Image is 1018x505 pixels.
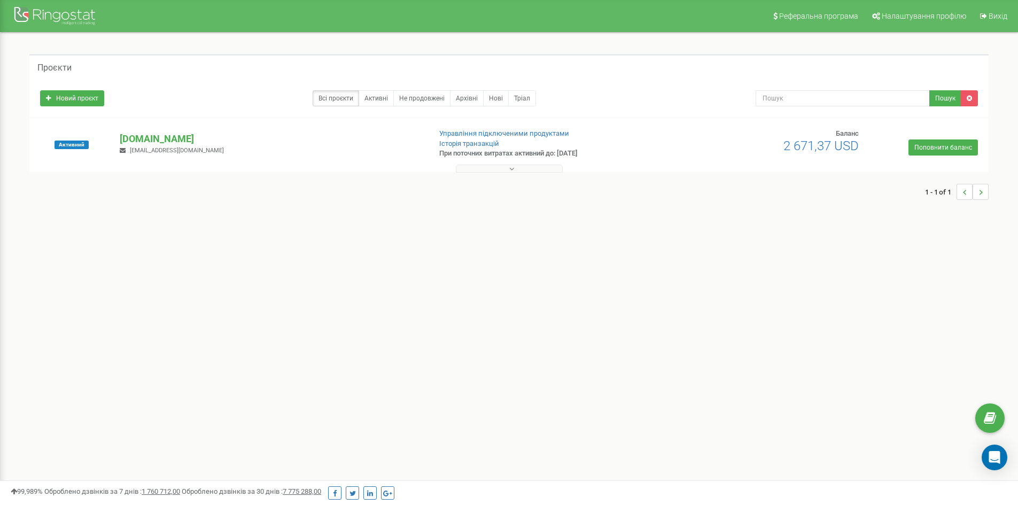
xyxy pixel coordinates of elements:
p: [DOMAIN_NAME] [120,132,422,146]
p: При поточних витратах активний до: [DATE] [439,149,662,159]
a: Поповнити баланс [908,139,978,156]
span: Оброблено дзвінків за 30 днів : [182,487,321,495]
a: Нові [483,90,509,106]
nav: ... [925,173,989,211]
button: Пошук [929,90,961,106]
span: [EMAIL_ADDRESS][DOMAIN_NAME] [130,147,224,154]
span: Оброблено дзвінків за 7 днів : [44,487,180,495]
span: Вихід [989,12,1007,20]
span: Реферальна програма [779,12,858,20]
span: Баланс [836,129,859,137]
u: 7 775 288,00 [283,487,321,495]
a: Архівні [450,90,484,106]
a: Управління підключеними продуктами [439,129,569,137]
span: Налаштування профілю [882,12,966,20]
a: Активні [359,90,394,106]
div: Open Intercom Messenger [982,445,1007,470]
h5: Проєкти [37,63,72,73]
input: Пошук [756,90,930,106]
span: 2 671,37 USD [783,138,859,153]
span: 99,989% [11,487,43,495]
a: Історія транзакцій [439,139,499,147]
span: 1 - 1 of 1 [925,184,957,200]
a: Новий проєкт [40,90,104,106]
a: Не продовжені [393,90,450,106]
span: Активний [55,141,89,149]
u: 1 760 712,00 [142,487,180,495]
a: Тріал [508,90,536,106]
a: Всі проєкти [313,90,359,106]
